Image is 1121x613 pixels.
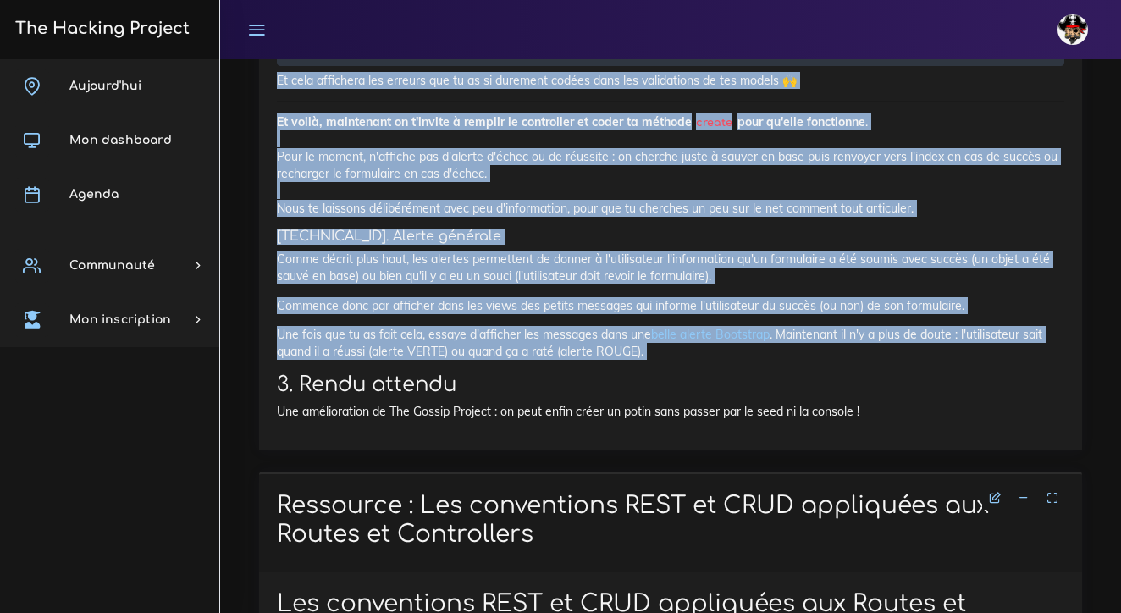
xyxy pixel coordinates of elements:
[69,313,171,326] span: Mon inscription
[10,19,190,38] h3: The Hacking Project
[277,373,1064,397] h2: 3. Rendu attendu
[277,403,1064,420] p: Une amélioration de The Gossip Project : on peut enfin créer un potin sans passer par le seed ni ...
[277,326,1064,361] p: Une fois que tu as fait cela, essaye d'afficher les messages dans une . Maintenant il n'y a plus ...
[69,80,141,92] span: Aujourd'hui
[69,259,155,272] span: Communauté
[651,327,770,342] a: belle alerte Bootstrap
[277,492,1064,549] h1: Ressource : Les conventions REST et CRUD appliquées aux Routes et Controllers
[69,188,119,201] span: Agenda
[1057,14,1088,45] img: avatar
[277,251,1064,285] p: Comme décrit plus haut, les alertes permettent de donner à l'utilisateur l'information qu'un form...
[277,229,1064,245] h5: [TECHNICAL_ID]. Alerte générale
[69,134,172,146] span: Mon dashboard
[277,114,865,130] strong: Et voilà, maintenant on t'invite à remplir le controller et coder ta méthode pour qu'elle fonctionne
[277,297,1064,314] p: Commence donc par afficher dans les views des petits messages qui informe l'utilisateur du succès...
[277,113,1064,217] p: . Pour le moment, n'affiche pas d'alerte d'échec ou de réussite : on cherche juste à sauver en ba...
[692,114,737,131] code: create
[277,72,1064,89] p: Et cela affichera les erreurs que tu as si durement codées dans les validations de tes models 🙌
